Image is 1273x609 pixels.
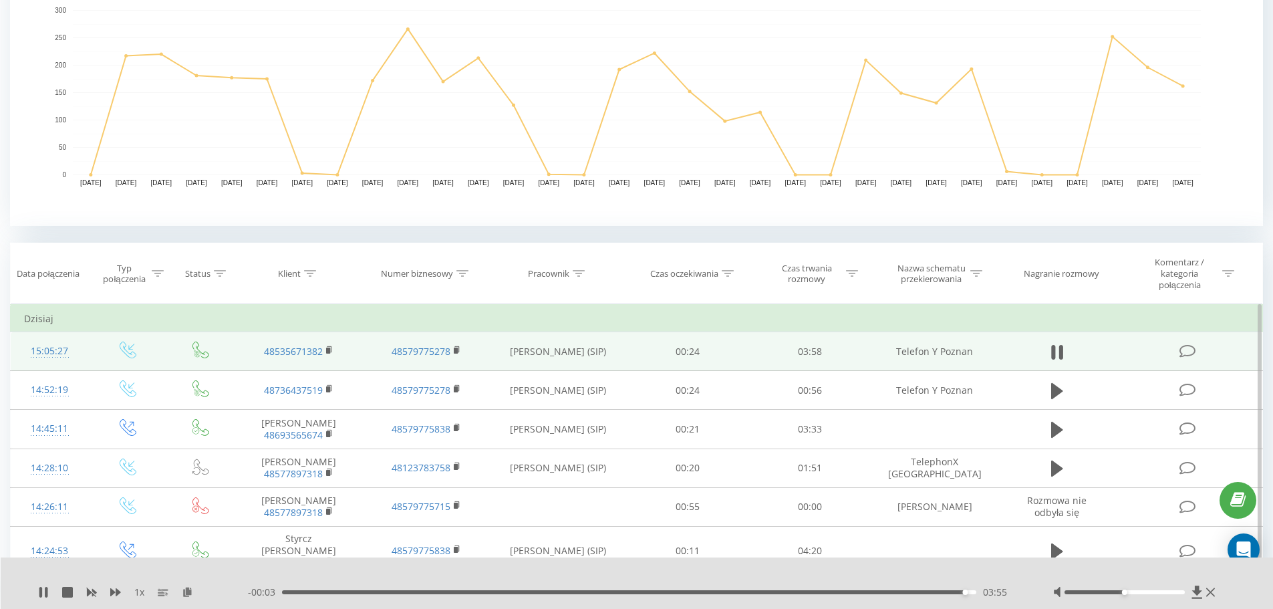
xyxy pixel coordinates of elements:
div: Nagranie rozmowy [1024,268,1099,279]
text: [DATE] [538,179,559,187]
a: 48579775278 [392,345,450,358]
a: 48535671382 [264,345,323,358]
div: 14:45:11 [24,416,76,442]
span: 1 x [134,586,144,599]
a: 48579775278 [392,384,450,396]
a: 48736437519 [264,384,323,396]
td: 03:58 [749,332,871,371]
text: [DATE] [116,179,137,187]
text: [DATE] [1137,179,1159,187]
text: [DATE] [785,179,806,187]
text: 200 [55,62,66,69]
a: 48693565674 [264,429,323,441]
text: [DATE] [398,179,419,187]
text: [DATE] [1032,179,1053,187]
div: 14:28:10 [24,455,76,481]
div: Nazwa schematu przekierowania [895,263,967,285]
text: 300 [55,7,66,14]
td: [PERSON_NAME] [235,487,362,526]
text: [DATE] [996,179,1018,187]
td: 00:20 [627,449,749,487]
td: [PERSON_NAME] (SIP) [490,410,627,449]
div: 14:52:19 [24,377,76,403]
td: TelephonX [GEOGRAPHIC_DATA] [871,449,998,487]
div: Czas oczekiwania [650,268,718,279]
text: [DATE] [609,179,630,187]
span: - 00:03 [248,586,282,599]
text: [DATE] [714,179,736,187]
text: [DATE] [855,179,877,187]
text: [DATE] [926,179,947,187]
div: 15:05:27 [24,338,76,364]
div: 14:26:11 [24,494,76,520]
text: [DATE] [679,179,700,187]
a: 48577897318 [264,506,323,519]
td: [PERSON_NAME] (SIP) [490,526,627,576]
td: [PERSON_NAME] [871,487,998,526]
td: 03:33 [749,410,871,449]
td: 04:20 [749,526,871,576]
td: 00:00 [749,487,871,526]
text: [DATE] [80,179,102,187]
text: [DATE] [186,179,207,187]
div: Open Intercom Messenger [1228,533,1260,566]
td: 01:51 [749,449,871,487]
td: 00:21 [627,410,749,449]
div: 14:24:53 [24,538,76,564]
text: [DATE] [1172,179,1193,187]
text: [DATE] [327,179,348,187]
td: Telefon Y Poznan [871,332,998,371]
td: [PERSON_NAME] (SIP) [490,332,627,371]
td: 00:11 [627,526,749,576]
text: [DATE] [891,179,912,187]
a: 48579775838 [392,544,450,557]
a: 48690588010 [264,556,323,569]
div: Typ połączenia [100,263,148,285]
td: 00:56 [749,371,871,410]
td: [PERSON_NAME] [235,410,362,449]
text: [DATE] [503,179,525,187]
td: [PERSON_NAME] (SIP) [490,371,627,410]
text: [DATE] [961,179,982,187]
text: [DATE] [1102,179,1123,187]
td: [PERSON_NAME] [235,449,362,487]
text: [DATE] [750,179,771,187]
text: [DATE] [468,179,489,187]
a: 48577897318 [264,467,323,480]
td: Styrcz [PERSON_NAME] [235,526,362,576]
div: Klient [278,268,301,279]
text: [DATE] [362,179,384,187]
div: Accessibility label [962,590,968,595]
text: [DATE] [644,179,666,187]
text: [DATE] [432,179,454,187]
div: Accessibility label [1122,590,1127,595]
td: 00:24 [627,332,749,371]
span: 03:55 [983,586,1007,599]
a: 48579775838 [392,422,450,435]
a: 48123783758 [392,461,450,474]
text: 250 [55,34,66,41]
div: Data połączenia [17,268,80,279]
td: 00:24 [627,371,749,410]
a: 48579775715 [392,500,450,513]
td: 00:55 [627,487,749,526]
div: Komentarz / kategoria połączenia [1141,257,1219,291]
text: 0 [62,171,66,178]
div: Czas trwania rozmowy [771,263,843,285]
text: [DATE] [221,179,243,187]
text: 100 [55,116,66,124]
text: [DATE] [820,179,841,187]
text: 50 [59,144,67,151]
text: [DATE] [151,179,172,187]
td: Dzisiaj [11,306,1263,332]
text: [DATE] [573,179,595,187]
text: [DATE] [1067,179,1088,187]
div: Pracownik [528,268,569,279]
text: [DATE] [257,179,278,187]
td: [PERSON_NAME] (SIP) [490,449,627,487]
div: Numer biznesowy [381,268,453,279]
text: [DATE] [291,179,313,187]
td: Telefon Y Poznan [871,371,998,410]
span: Rozmowa nie odbyła się [1027,494,1087,519]
text: 150 [55,89,66,96]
